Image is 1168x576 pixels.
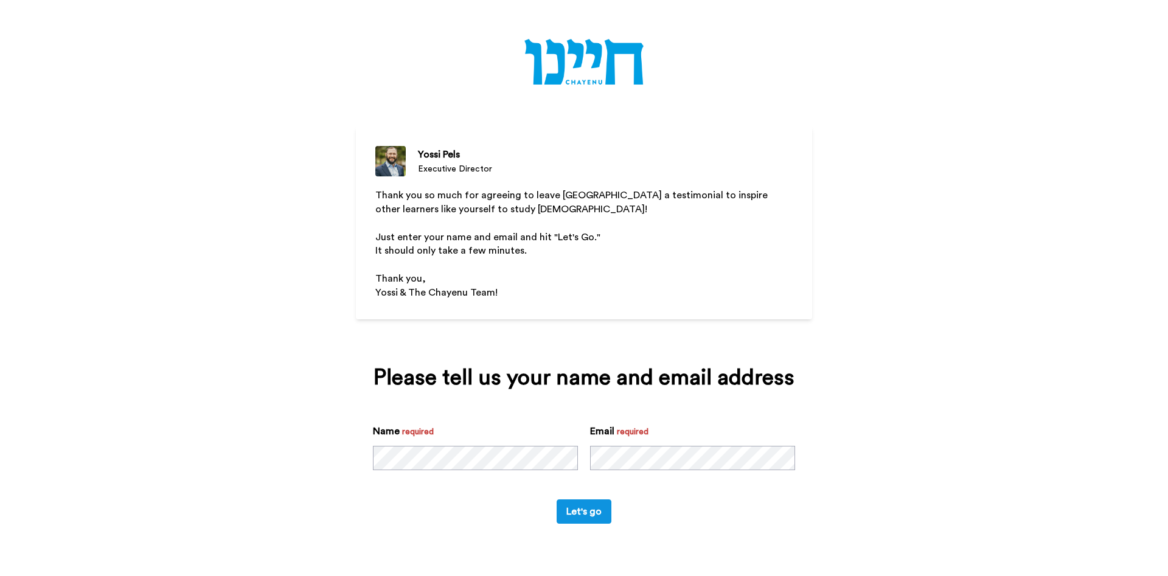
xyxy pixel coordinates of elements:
label: Name [373,424,400,439]
span: It should only take a few minutes. [375,246,527,255]
img: Executive Director [375,146,406,176]
div: Please tell us your name and email address [373,366,795,390]
div: Yossi Pels [418,147,492,162]
div: required [402,426,434,438]
img: https://cdn.bonjoro.com/media/ac1a2350-50ca-43b3-9d04-c4e653c164c1/e162256c-e25a-45c9-bb24-5bc2ce... [524,39,643,88]
span: Thank you so much for agreeing to leave [GEOGRAPHIC_DATA] a testimonial to inspire other learners... [375,190,770,214]
span: Yossi & The Chayenu Team! [375,288,498,297]
button: Let's go [557,499,611,524]
span: Thank you, [375,274,426,283]
div: Executive Director [418,163,492,175]
span: Just enter your name and email and hit "Let's Go." [375,232,600,242]
div: required [617,426,648,438]
label: Email [590,424,614,439]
